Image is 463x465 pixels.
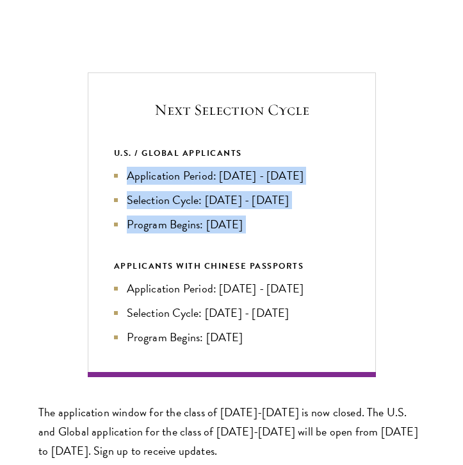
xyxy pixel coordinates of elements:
li: Application Period: [DATE] - [DATE] [114,167,350,185]
li: Application Period: [DATE] - [DATE] [114,280,350,298]
div: U.S. / GLOBAL APPLICANTS [114,146,350,160]
div: APPLICANTS WITH CHINESE PASSPORTS [114,259,350,273]
li: Selection Cycle: [DATE] - [DATE] [114,191,350,209]
li: Program Begins: [DATE] [114,328,350,346]
li: Selection Cycle: [DATE] - [DATE] [114,304,350,322]
h5: Next Selection Cycle [114,99,350,121]
li: Program Begins: [DATE] [114,216,350,233]
p: The application window for the class of [DATE]-[DATE] is now closed. The U.S. and Global applicat... [38,403,425,461]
